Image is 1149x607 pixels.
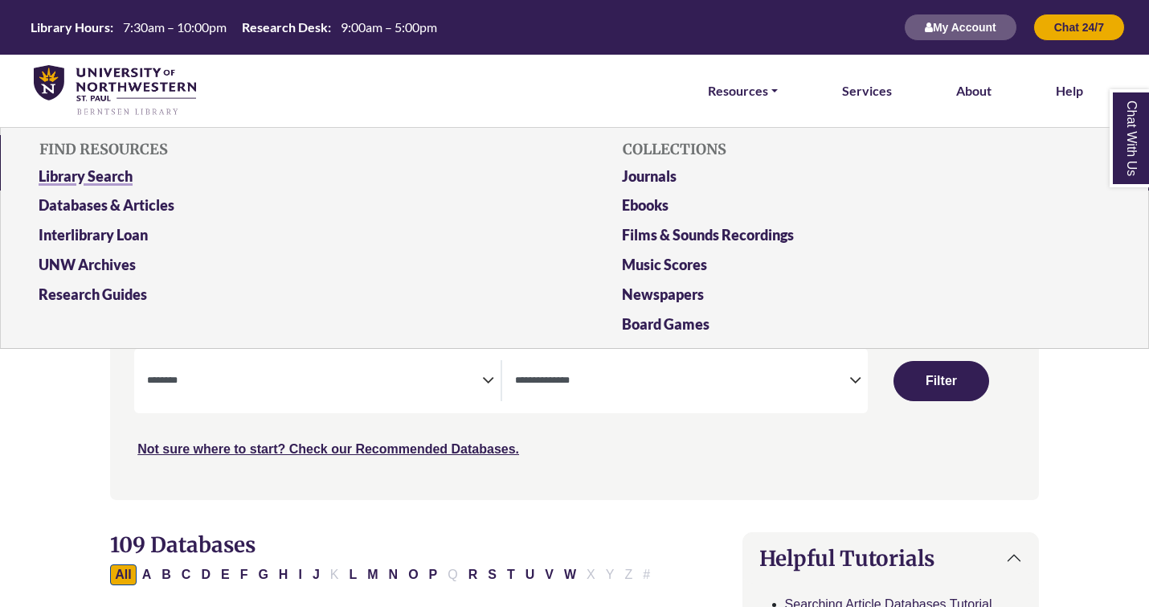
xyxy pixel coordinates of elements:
[743,533,1038,584] button: Helpful Tutorials
[610,194,1122,224] a: Ebooks
[893,361,989,401] button: Submit for Search Results
[34,65,196,117] img: library_home
[540,564,558,585] button: Filter Results V
[483,564,501,585] button: Filter Results S
[610,283,1122,313] a: Newspapers
[235,564,253,585] button: Filter Results F
[123,19,227,35] span: 7:30am – 10:00pm
[610,165,1122,195] a: Journals
[147,375,481,388] textarea: Search
[27,194,539,224] a: Databases & Articles
[110,564,136,585] button: All
[27,165,539,195] a: Library Search
[559,564,581,585] button: Filter Results W
[842,80,892,101] a: Services
[24,18,444,34] table: Hours Today
[235,18,332,35] th: Research Desk:
[403,564,423,585] button: Filter Results O
[708,80,778,101] a: Resources
[157,564,176,585] button: Filter Results B
[362,564,382,585] button: Filter Results M
[27,283,539,313] a: Research Guides
[515,375,849,388] textarea: Search
[110,531,256,558] span: 109 Databases
[110,324,1039,499] nav: Search filters
[610,313,1122,342] a: Board Games
[293,564,306,585] button: Filter Results I
[904,20,1017,34] a: My Account
[424,564,443,585] button: Filter Results P
[110,567,656,580] div: Alpha-list to filter by first letter of database name
[610,253,1122,283] a: Music Scores
[27,253,539,283] a: UNW Archives
[344,564,362,585] button: Filter Results L
[904,14,1017,41] button: My Account
[610,134,1122,165] h5: COLLECTIONS
[464,564,483,585] button: Filter Results R
[216,564,235,585] button: Filter Results E
[177,564,196,585] button: Filter Results C
[24,18,114,35] th: Library Hours:
[24,18,444,37] a: Hours Today
[610,224,1122,253] a: Films & Sounds Recordings
[1056,80,1083,101] a: Help
[308,564,325,585] button: Filter Results J
[1033,20,1125,34] a: Chat 24/7
[341,19,437,35] span: 9:00am – 5:00pm
[521,564,540,585] button: Filter Results U
[956,80,992,101] a: About
[1033,14,1125,41] button: Chat 24/7
[137,442,519,456] a: Not sure where to start? Check our Recommended Databases.
[274,564,293,585] button: Filter Results H
[27,134,539,165] h5: FIND RESOURCES
[502,564,520,585] button: Filter Results T
[253,564,272,585] button: Filter Results G
[137,564,157,585] button: Filter Results A
[196,564,215,585] button: Filter Results D
[27,224,539,253] a: Interlibrary Loan
[384,564,403,585] button: Filter Results N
